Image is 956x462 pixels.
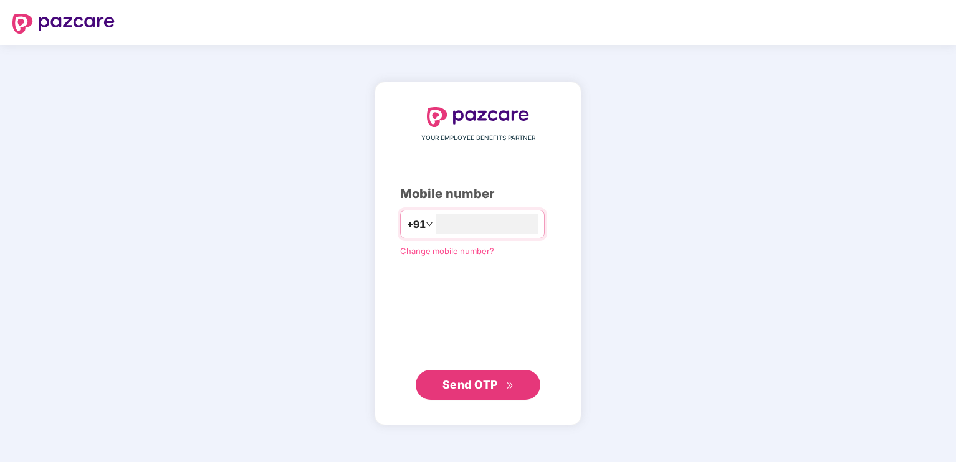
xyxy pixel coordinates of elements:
[400,246,494,256] a: Change mobile number?
[426,220,433,228] span: down
[400,184,556,204] div: Mobile number
[416,370,540,400] button: Send OTPdouble-right
[506,382,514,390] span: double-right
[427,107,529,127] img: logo
[12,14,115,34] img: logo
[421,133,535,143] span: YOUR EMPLOYEE BENEFITS PARTNER
[407,217,426,232] span: +91
[442,378,498,391] span: Send OTP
